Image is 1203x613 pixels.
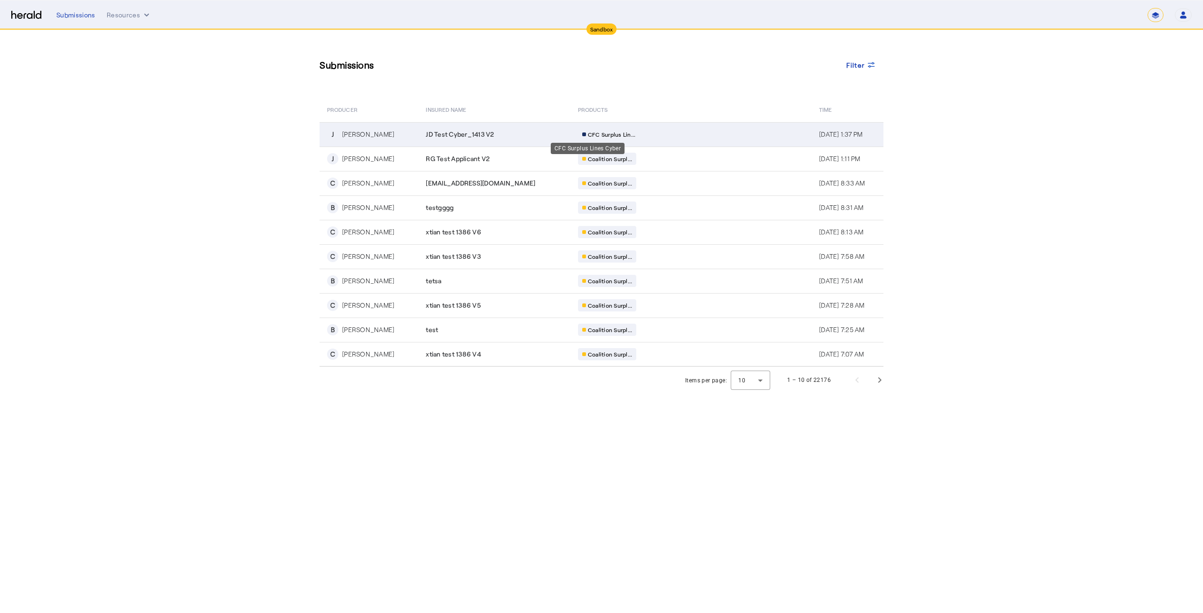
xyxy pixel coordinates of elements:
div: J [327,129,338,140]
div: [PERSON_NAME] [342,325,394,334]
span: Filter [846,60,865,70]
span: [DATE] 8:13 AM [819,228,864,236]
span: xtian test 1386 V5 [426,301,481,310]
h3: Submissions [320,58,374,71]
span: testgggg [426,203,453,212]
div: Sandbox [586,23,617,35]
span: CFC Surplus Lin... [588,131,636,138]
span: Coalition Surpl... [588,228,633,236]
div: B [327,324,338,335]
div: C [327,226,338,238]
span: Coalition Surpl... [588,179,633,187]
div: [PERSON_NAME] [342,130,394,139]
div: [PERSON_NAME] [342,276,394,286]
span: xtian test 1386 V6 [426,227,481,237]
span: Coalition Surpl... [588,253,633,260]
span: [DATE] 1:37 PM [819,130,863,138]
span: PRODUCER [327,104,358,114]
span: [DATE] 7:28 AM [819,301,865,309]
span: [DATE] 1:11 PM [819,155,860,163]
div: [PERSON_NAME] [342,203,394,212]
div: CFC Surplus Lines Cyber [551,143,625,154]
span: Time [819,104,832,114]
span: Insured Name [426,104,466,114]
span: [DATE] 7:25 AM [819,326,865,334]
div: [PERSON_NAME] [342,227,394,237]
span: Coalition Surpl... [588,155,633,163]
span: Coalition Surpl... [588,277,633,285]
span: RG Test Applicant V2 [426,154,490,163]
div: [PERSON_NAME] [342,252,394,261]
span: tetsa [426,276,441,286]
span: Coalition Surpl... [588,204,633,211]
div: [PERSON_NAME] [342,154,394,163]
span: JD Test Cyber_1413 V2 [426,130,494,139]
div: C [327,349,338,360]
button: Filter [839,56,884,73]
div: [PERSON_NAME] [342,301,394,310]
div: C [327,251,338,262]
span: [DATE] 8:33 AM [819,179,865,187]
span: [DATE] 7:07 AM [819,350,864,358]
span: PRODUCTS [578,104,608,114]
button: Next page [868,369,891,391]
span: xtian test 1386 V3 [426,252,481,261]
div: Submissions [56,10,95,20]
span: test [426,325,438,334]
span: [DATE] 7:51 AM [819,277,863,285]
span: xtian test 1386 V4 [426,349,481,359]
div: C [327,300,338,311]
table: Table view of all submissions by your platform [320,96,883,367]
span: Coalition Surpl... [588,350,633,358]
div: C [327,178,338,189]
div: [PERSON_NAME] [342,178,394,188]
div: Items per page: [685,376,727,385]
div: 1 – 10 of 22176 [787,375,831,385]
div: J [327,153,338,164]
div: B [327,202,338,213]
span: Coalition Surpl... [588,302,633,309]
span: Coalition Surpl... [588,326,633,334]
div: [PERSON_NAME] [342,349,394,359]
span: [DATE] 8:31 AM [819,203,864,211]
button: Resources dropdown menu [107,10,151,20]
div: B [327,275,338,287]
span: [EMAIL_ADDRESS][DOMAIN_NAME] [426,178,535,188]
span: [DATE] 7:58 AM [819,252,865,260]
img: Herald Logo [11,11,41,20]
